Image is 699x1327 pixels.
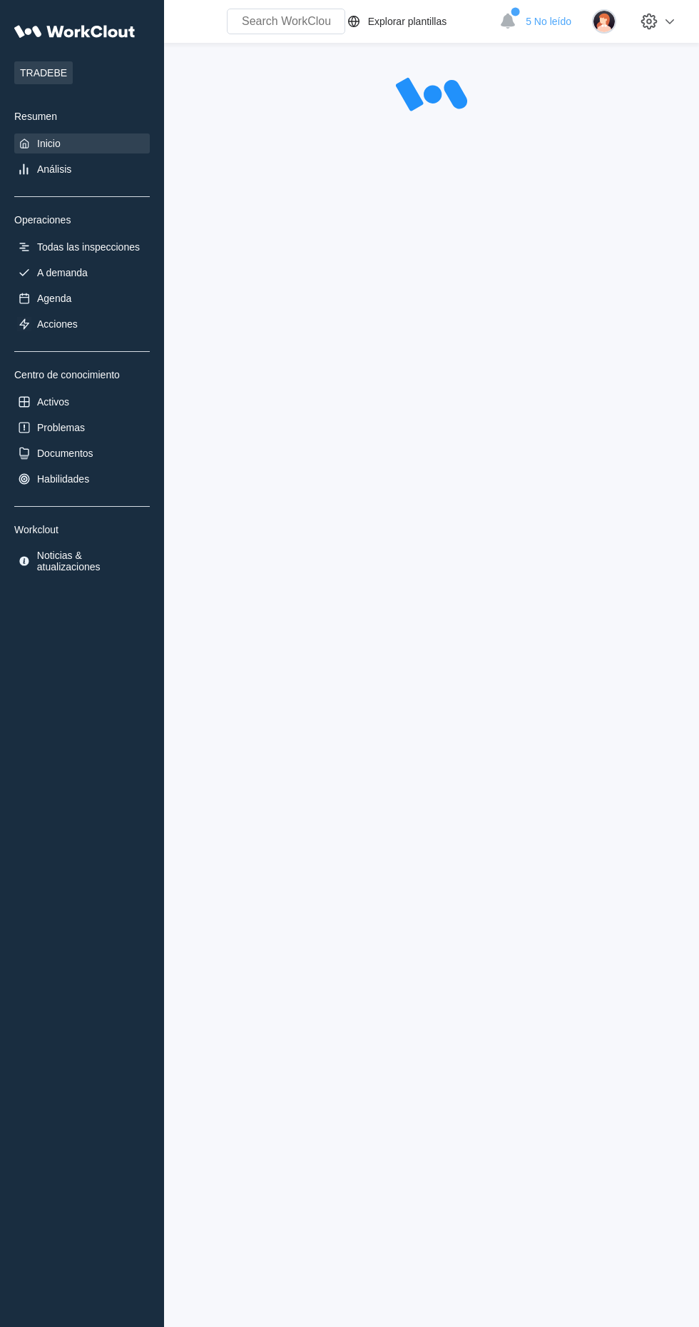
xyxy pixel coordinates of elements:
[37,422,85,433] div: Problemas
[14,263,150,283] a: A demanda
[37,550,147,572] div: Noticias & atualizaciones
[14,443,150,463] a: Documentos
[14,237,150,257] a: Todas las inspecciones
[14,369,150,380] div: Centro de conocimiento
[14,314,150,334] a: Acciones
[14,61,73,84] span: TRADEBE
[14,547,150,575] a: Noticias & atualizaciones
[227,9,345,34] input: Search WorkClout
[368,16,447,27] div: Explorar plantillas
[37,241,140,253] div: Todas las inspecciones
[37,293,71,304] div: Agenda
[37,138,61,149] div: Inicio
[37,267,88,278] div: A demanda
[14,214,150,226] div: Operaciones
[14,288,150,308] a: Agenda
[37,318,78,330] div: Acciones
[37,396,69,408] div: Activos
[14,111,150,122] div: Resumen
[37,163,71,175] div: Análisis
[526,16,571,27] span: 5 No leído
[592,9,616,34] img: user-2.png
[14,418,150,438] a: Problemas
[14,524,150,535] div: Workclout
[14,133,150,153] a: Inicio
[37,448,93,459] div: Documentos
[14,469,150,489] a: Habilidades
[37,473,89,485] div: Habilidades
[14,392,150,412] a: Activos
[14,159,150,179] a: Análisis
[345,13,493,30] a: Explorar plantillas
